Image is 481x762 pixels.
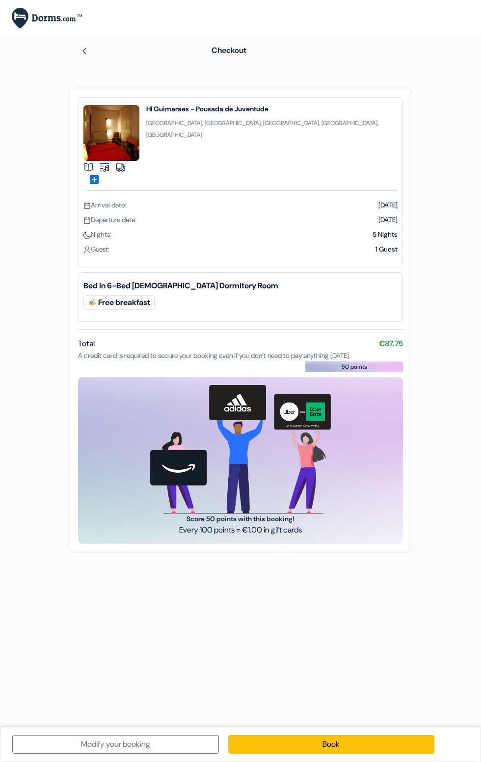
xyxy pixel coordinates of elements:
span: Score 50 points with this booking! [179,514,302,524]
img: calendar.svg [83,217,91,224]
img: truck.svg [116,162,126,172]
h4: HI Guimaraes - Pousada de Juventude [146,105,398,113]
span: Total [78,338,95,349]
a: add_box [88,173,100,183]
span: €87.75 [379,338,403,350]
span: 5 Nights [373,230,398,239]
span: [DATE] [378,215,398,224]
img: user_icon.svg [83,246,91,254]
span: Departure date: [83,215,136,224]
span: Nights: [83,230,111,239]
span: add_box [88,174,100,185]
span: Guest: [83,245,109,254]
span: Checkout [212,45,246,55]
a: Modify your booking [12,735,219,754]
img: book.svg [83,162,93,172]
img: Dorms.com [12,8,82,29]
span: Every 100 points = €1.00 in gift cards [179,524,302,536]
span: 50 points [342,362,367,371]
b: Bed in 6-Bed [DEMOGRAPHIC_DATA] Dormitory Room [83,280,398,292]
img: left_arrow.svg [80,47,88,55]
small: [GEOGRAPHIC_DATA], [GEOGRAPHIC_DATA], [GEOGRAPHIC_DATA], [GEOGRAPHIC_DATA], [GEOGRAPHIC_DATA] [146,119,378,139]
span: Arrival date: [83,201,126,209]
img: music.svg [100,162,109,172]
span: 1 Guest [375,245,398,254]
img: calendar.svg [83,202,91,209]
span: A credit card is required to secure your booking even if you don’t need to pay anything [DATE]. [78,351,350,360]
a: Book [228,735,435,754]
img: gift_card_hero_new.png [150,385,331,514]
img: moon.svg [83,231,91,239]
span: [DATE] [378,201,398,209]
div: Free breakfast [83,295,155,310]
img: free_breakfast.svg [88,299,96,306]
